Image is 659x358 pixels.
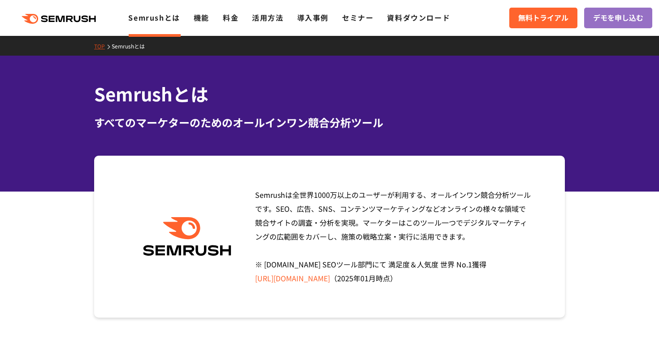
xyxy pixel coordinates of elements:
a: デモを申し込む [584,8,652,28]
img: Semrush [139,217,236,256]
a: 資料ダウンロード [387,12,450,23]
a: 料金 [223,12,238,23]
div: すべてのマーケターのためのオールインワン競合分析ツール [94,114,565,131]
span: 無料トライアル [518,12,568,24]
a: 活用方法 [252,12,283,23]
a: 機能 [194,12,209,23]
span: Semrushは全世界1000万以上のユーザーが利用する、オールインワン競合分析ツールです。SEO、広告、SNS、コンテンツマーケティングなどオンラインの様々な領域で競合サイトの調査・分析を実現... [255,189,531,284]
h1: Semrushとは [94,81,565,107]
a: Semrushとは [128,12,180,23]
a: TOP [94,42,112,50]
a: [URL][DOMAIN_NAME] [255,273,330,284]
a: セミナー [342,12,373,23]
span: デモを申し込む [593,12,643,24]
a: 無料トライアル [509,8,577,28]
a: 導入事例 [297,12,329,23]
a: Semrushとは [112,42,152,50]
